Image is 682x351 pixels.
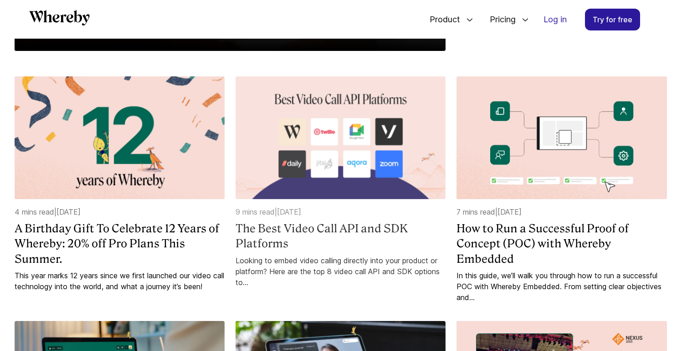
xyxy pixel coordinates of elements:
[536,9,574,30] a: Log in
[15,206,225,217] p: 4 mins read | [DATE]
[15,221,225,267] a: A Birthday Gift To Celebrate 12 Years of Whereby: 20% off Pro Plans This Summer.
[456,206,667,217] p: 7 mins read | [DATE]
[15,270,225,292] a: This year marks 12 years since we first launched our video call technology into the world, and wh...
[456,270,667,303] a: In this guide, we’ll walk you through how to run a successful POC with Whereby Embedded. From set...
[236,255,446,288] a: Looking to embed video calling directly into your product or platform? Here are the top 8 video c...
[420,5,462,35] span: Product
[236,206,446,217] p: 9 mins read | [DATE]
[481,5,518,35] span: Pricing
[456,221,667,267] a: How to Run a Successful Proof of Concept (POC) with Whereby Embedded
[29,10,90,29] a: Whereby
[236,221,446,251] a: The Best Video Call API and SDK Platforms
[29,10,90,25] svg: Whereby
[585,9,640,30] a: Try for free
